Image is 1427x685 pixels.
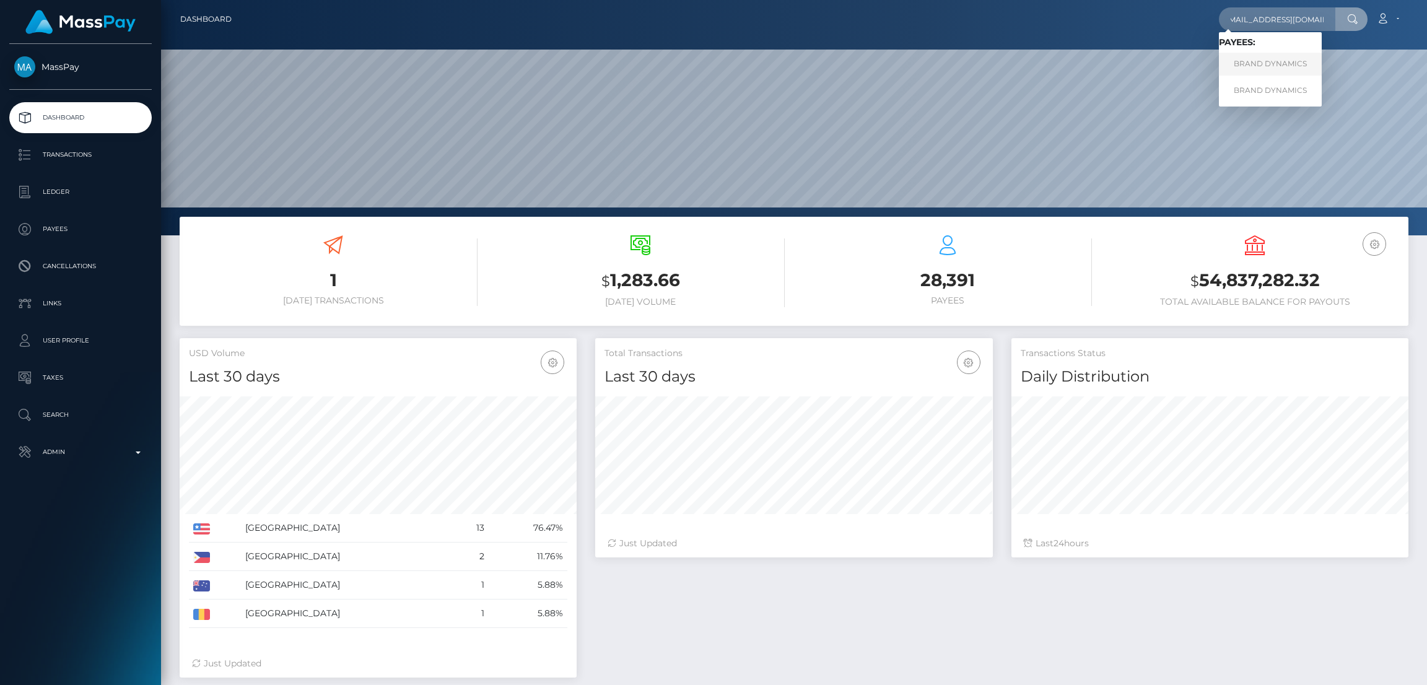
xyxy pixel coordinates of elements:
[9,251,152,282] a: Cancellations
[1021,366,1399,388] h4: Daily Distribution
[9,362,152,393] a: Taxes
[1024,537,1396,550] div: Last hours
[14,257,147,276] p: Cancellations
[454,514,489,543] td: 13
[9,102,152,133] a: Dashboard
[1111,268,1399,294] h3: 54,837,282.32
[454,543,489,571] td: 2
[241,600,454,628] td: [GEOGRAPHIC_DATA]
[489,514,568,543] td: 76.47%
[9,139,152,170] a: Transactions
[9,325,152,356] a: User Profile
[14,294,147,313] p: Links
[14,369,147,387] p: Taxes
[14,146,147,164] p: Transactions
[9,288,152,319] a: Links
[189,295,478,306] h6: [DATE] Transactions
[1054,538,1064,549] span: 24
[803,295,1092,306] h6: Payees
[604,347,983,360] h5: Total Transactions
[189,347,567,360] h5: USD Volume
[14,443,147,461] p: Admin
[189,268,478,292] h3: 1
[608,537,980,550] div: Just Updated
[241,543,454,571] td: [GEOGRAPHIC_DATA]
[241,514,454,543] td: [GEOGRAPHIC_DATA]
[1190,273,1199,290] small: $
[193,552,210,563] img: PH.png
[1219,53,1322,76] a: BRAND DYNAMICS
[193,523,210,534] img: US.png
[14,331,147,350] p: User Profile
[241,571,454,600] td: [GEOGRAPHIC_DATA]
[25,10,136,34] img: MassPay Logo
[489,543,568,571] td: 11.76%
[489,600,568,628] td: 5.88%
[489,571,568,600] td: 5.88%
[14,108,147,127] p: Dashboard
[14,406,147,424] p: Search
[1111,297,1399,307] h6: Total Available Balance for Payouts
[601,273,610,290] small: $
[1021,347,1399,360] h5: Transactions Status
[496,268,785,294] h3: 1,283.66
[14,56,35,77] img: MassPay
[193,580,210,591] img: AU.png
[192,657,564,670] div: Just Updated
[9,437,152,468] a: Admin
[180,6,232,32] a: Dashboard
[9,61,152,72] span: MassPay
[14,220,147,238] p: Payees
[14,183,147,201] p: Ledger
[454,571,489,600] td: 1
[604,366,983,388] h4: Last 30 days
[9,214,152,245] a: Payees
[193,609,210,620] img: RO.png
[9,177,152,207] a: Ledger
[189,366,567,388] h4: Last 30 days
[1219,37,1322,48] h6: Payees:
[9,399,152,430] a: Search
[496,297,785,307] h6: [DATE] Volume
[803,268,1092,292] h3: 28,391
[1219,7,1335,31] input: Search...
[454,600,489,628] td: 1
[1219,79,1322,102] a: BRAND DYNAMICS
